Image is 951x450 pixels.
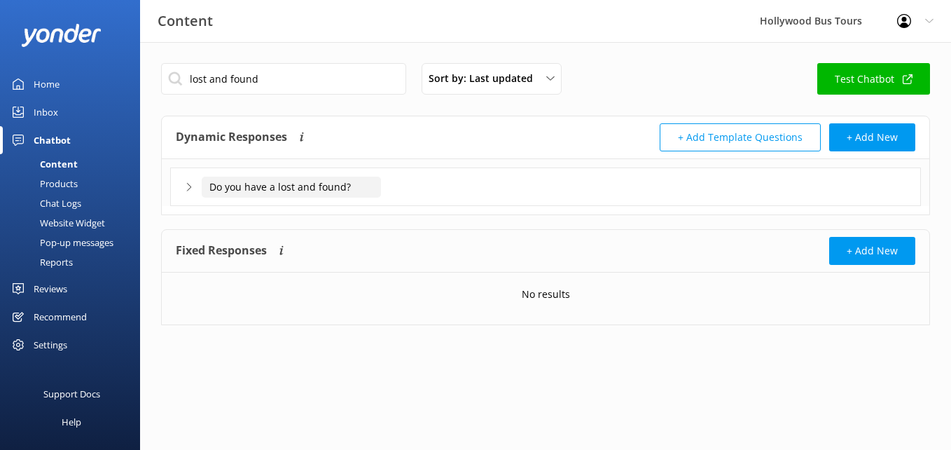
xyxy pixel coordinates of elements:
a: Website Widget [8,213,140,233]
p: No results [522,287,570,302]
h4: Fixed Responses [176,237,267,265]
div: Help [62,408,81,436]
div: Reports [8,252,73,272]
input: Search all Chatbot Content [161,63,406,95]
a: Chat Logs [8,193,140,213]
div: Recommend [34,303,87,331]
button: + Add New [829,237,915,265]
div: Content [8,154,78,174]
span: Sort by: Last updated [429,71,541,86]
h4: Dynamic Responses [176,123,287,151]
div: Home [34,70,60,98]
button: + Add New [829,123,915,151]
div: Products [8,174,78,193]
a: Test Chatbot [817,63,930,95]
div: Pop-up messages [8,233,113,252]
div: Chat Logs [8,193,81,213]
a: Reports [8,252,140,272]
a: Pop-up messages [8,233,140,252]
img: yonder-white-logo.png [21,24,102,47]
div: Support Docs [43,380,100,408]
a: Content [8,154,140,174]
div: Reviews [34,275,67,303]
h3: Content [158,10,213,32]
button: + Add Template Questions [660,123,821,151]
div: Website Widget [8,213,105,233]
a: Products [8,174,140,193]
div: Settings [34,331,67,359]
div: Inbox [34,98,58,126]
div: Chatbot [34,126,71,154]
